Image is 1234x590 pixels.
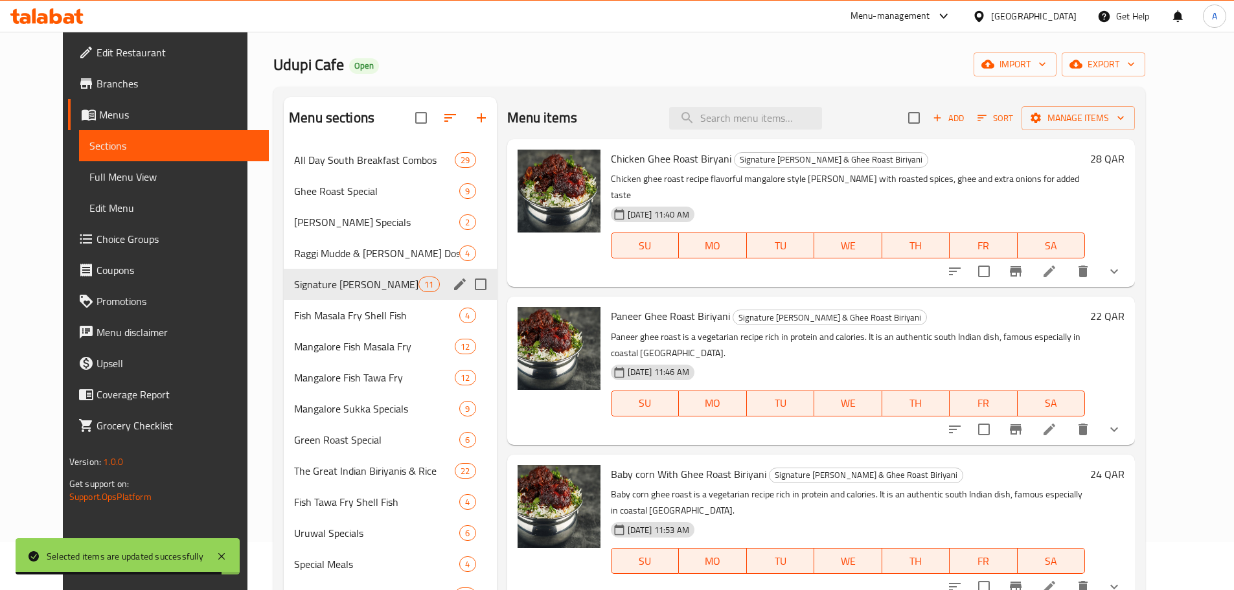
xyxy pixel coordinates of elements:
a: Menus [68,99,269,130]
span: Menu disclaimer [97,324,258,340]
span: WE [819,394,877,413]
span: 6 [460,527,475,539]
span: Udupi Cafe [273,50,344,79]
span: Paneer Ghee Roast Biriyani [611,306,730,326]
div: Kori Rotti Specials [294,214,459,230]
button: SA [1018,391,1086,416]
div: All Day South Breakfast Combos29 [284,144,497,176]
div: Uruwal Specials [294,525,459,541]
span: Branches [97,76,258,91]
div: items [455,463,475,479]
button: show more [1099,414,1130,445]
span: import [984,56,1046,73]
div: Fish Tawa Fry Shell Fish4 [284,486,497,517]
span: 12 [455,341,475,353]
span: Fish Tawa Fry Shell Fish [294,494,459,510]
a: Menu disclaimer [68,317,269,348]
span: Sort [977,111,1013,126]
p: Baby corn ghee roast is a vegetarian recipe rich in protein and calories. It is an authentic sout... [611,486,1086,519]
div: Signature Tikka Biriyani & Ghee Roast Biriyani [733,310,927,325]
span: 4 [460,247,475,260]
a: Sections [79,130,269,161]
span: 2 [460,216,475,229]
div: Raggi Mudde & Neer Dose Combo Meals [294,245,459,261]
span: Ghee Roast Special [294,183,459,199]
button: Branch-specific-item [1000,256,1031,287]
span: Chicken Ghee Roast Biryani [611,149,731,168]
span: Edit Menu [89,200,258,216]
div: Signature Tikka Biriyani & Ghee Roast Biriyani [769,468,963,483]
img: Chicken Ghee Roast Biryani [518,150,600,233]
div: Mangalore Fish Tawa Fry12 [284,362,497,393]
a: Coverage Report [68,379,269,410]
span: Mangalore Fish Masala Fry [294,339,455,354]
span: Coverage Report [97,387,258,402]
span: Select all sections [407,104,435,131]
span: Select section [900,104,928,131]
span: MO [684,236,742,255]
span: FR [955,394,1012,413]
div: Special Meals4 [284,549,497,580]
svg: Show Choices [1106,422,1122,437]
span: Full Menu View [89,169,258,185]
span: TH [887,236,945,255]
div: Selected items are updated successfully [47,549,203,563]
span: Coupons [97,262,258,278]
span: FR [955,552,1012,571]
span: FR [955,236,1012,255]
button: TH [882,391,950,416]
span: export [1072,56,1135,73]
a: Coupons [68,255,269,286]
button: delete [1068,256,1099,287]
div: items [459,245,475,261]
h2: Menu items [507,108,578,128]
span: Add [931,111,966,126]
span: TU [752,394,810,413]
button: MO [679,391,747,416]
span: 4 [460,558,475,571]
h2: Menu sections [289,108,374,128]
button: TU [747,548,815,574]
button: FR [950,548,1018,574]
span: Promotions [97,293,258,309]
p: Paneer ghee roast is a vegetarian recipe rich in protein and calories. It is an authentic south I... [611,329,1086,361]
span: MO [684,394,742,413]
span: TH [887,552,945,571]
span: Upsell [97,356,258,371]
span: 4 [460,496,475,508]
div: Open [349,58,379,74]
div: Fish Masala Fry Shell Fish [294,308,459,323]
h6: 28 QAR [1090,150,1125,168]
span: Signature [PERSON_NAME] & Ghee Roast Biriyani [735,152,928,167]
a: Upsell [68,348,269,379]
button: TU [747,233,815,258]
div: items [459,214,475,230]
button: sort-choices [939,256,970,287]
div: Signature [PERSON_NAME] & Ghee Roast Biriyani11edit [284,269,497,300]
span: 1.0.0 [103,453,123,470]
span: WE [819,236,877,255]
span: Sort items [969,108,1022,128]
div: items [459,308,475,323]
span: Green Roast Special [294,432,459,448]
div: Mangalore Sukka Specials [294,401,459,416]
span: Signature [PERSON_NAME] & Ghee Roast Biriyani [770,468,963,482]
div: items [455,152,475,168]
span: Edit Restaurant [97,45,258,60]
div: Signature Tikka Biriyani & Ghee Roast Biriyani [294,277,418,292]
span: SU [617,236,674,255]
button: MO [679,548,747,574]
span: 12 [455,372,475,384]
button: SU [611,548,679,574]
span: Version: [69,453,101,470]
a: Edit Menu [79,192,269,223]
a: Edit menu item [1042,422,1057,437]
span: TH [887,394,945,413]
button: SU [611,391,679,416]
div: items [455,339,475,354]
button: WE [814,233,882,258]
span: 22 [455,465,475,477]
